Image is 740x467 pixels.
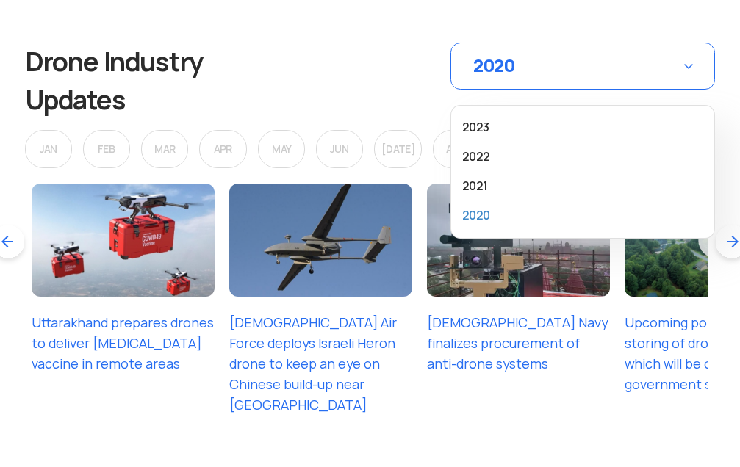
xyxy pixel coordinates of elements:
[229,184,412,297] img: Group%2033724.png
[433,130,480,168] div: AUG
[427,184,610,297] img: Group%2033725.png
[462,146,703,168] li: 2022
[25,130,72,168] div: JAN
[462,175,703,198] li: 2021
[258,130,305,168] div: MAY
[374,130,421,168] div: [DATE]
[83,130,130,168] div: FEB
[141,130,188,168] div: MAR
[427,314,608,372] a: [DEMOGRAPHIC_DATA] Navy finalizes procurement of anti-drone systems
[199,130,246,168] div: APR
[473,54,514,77] span: 2020
[25,43,300,119] h3: Drone Industry Updates
[32,314,214,372] a: Uttarakhand prepares drones to deliver [MEDICAL_DATA] vaccine in remote areas
[462,205,703,227] li: 2020
[32,184,215,297] img: Group%2033723.png
[462,117,703,139] li: 2023
[229,314,397,413] a: [DEMOGRAPHIC_DATA] Air Force deploys Israeli Heron drone to keep an eye on Chinese build-up near ...
[316,130,363,168] div: JUN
